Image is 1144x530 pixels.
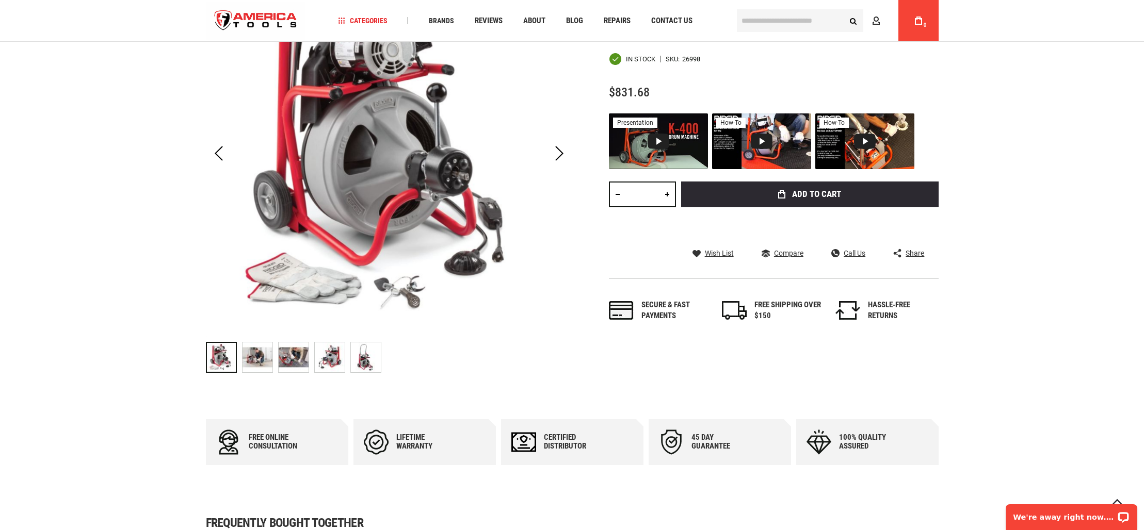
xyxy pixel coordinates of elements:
span: Wish List [705,250,734,257]
a: Categories [333,14,392,28]
div: Certified Distributor [544,433,606,451]
span: Call Us [844,250,865,257]
span: $831.68 [609,85,650,100]
div: 26998 [682,56,700,62]
span: Contact Us [651,17,692,25]
div: RIDGID 26998 K-400 MACHINE WITH GLOVES & STD. EQUIPMENT: C-45 IW 1/2" X 75' (12 MM X 23 M) SOLID ... [242,337,278,378]
img: shipping [722,301,747,320]
div: Lifetime warranty [396,433,458,451]
img: returns [835,301,860,320]
button: Add to Cart [681,181,939,207]
img: RIDGID 26998 K-400 MACHINE WITH GLOVES & STD. EQUIPMENT: C-45 IW 1/2" X 75' (12 MM X 23 M) SOLID ... [315,342,345,372]
a: Call Us [831,249,865,258]
img: America Tools [206,2,306,40]
span: Repairs [604,17,631,25]
div: 45 day Guarantee [691,433,753,451]
span: Reviews [475,17,503,25]
a: Repairs [599,14,635,28]
div: Free online consultation [249,433,311,451]
img: RIDGID 26998 K-400 MACHINE WITH GLOVES & STD. EQUIPMENT: C-45 IW 1/2" X 75' (12 MM X 23 M) SOLID ... [279,342,309,372]
span: Share [906,250,924,257]
div: RIDGID 26998 K-400 MACHINE WITH GLOVES & STD. EQUIPMENT: C-45 IW 1/2" X 75' (12 MM X 23 M) SOLID ... [206,337,242,378]
span: Brands [429,17,454,24]
span: 0 [924,22,927,28]
a: Blog [561,14,588,28]
div: RIDGID 26998 K-400 MACHINE WITH GLOVES & STD. EQUIPMENT: C-45 IW 1/2" X 75' (12 MM X 23 M) SOLID ... [314,337,350,378]
h1: Frequently bought together [206,517,939,529]
span: About [523,17,545,25]
a: Compare [762,249,803,258]
strong: SKU [666,56,682,62]
div: FREE SHIPPING OVER $150 [754,300,821,322]
div: Availability [609,53,655,65]
span: Blog [566,17,583,25]
span: Categories [338,17,388,24]
iframe: Secure express checkout frame [679,210,941,240]
a: Contact Us [647,14,697,28]
div: Secure & fast payments [641,300,708,322]
span: In stock [626,56,655,62]
iframe: LiveChat chat widget [999,498,1144,530]
a: About [519,14,550,28]
a: Reviews [470,14,507,28]
div: HASSLE-FREE RETURNS [868,300,935,322]
img: RIDGID 26998 K-400 MACHINE WITH GLOVES & STD. EQUIPMENT: C-45 IW 1/2" X 75' (12 MM X 23 M) SOLID ... [243,342,272,372]
a: Brands [424,14,459,28]
span: Add to Cart [792,190,841,198]
div: 100% quality assured [839,433,901,451]
img: RIDGID 26998 K-400 MACHINE WITH GLOVES & STD. EQUIPMENT: C-45 IW 1/2" X 75' (12 MM X 23 M) SOLID ... [351,342,381,372]
img: payments [609,301,634,320]
div: RIDGID 26998 K-400 MACHINE WITH GLOVES & STD. EQUIPMENT: C-45 IW 1/2" X 75' (12 MM X 23 M) SOLID ... [350,337,381,378]
span: Compare [774,250,803,257]
a: Wish List [692,249,734,258]
div: RIDGID 26998 K-400 MACHINE WITH GLOVES & STD. EQUIPMENT: C-45 IW 1/2" X 75' (12 MM X 23 M) SOLID ... [278,337,314,378]
button: Search [844,11,863,30]
a: store logo [206,2,306,40]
